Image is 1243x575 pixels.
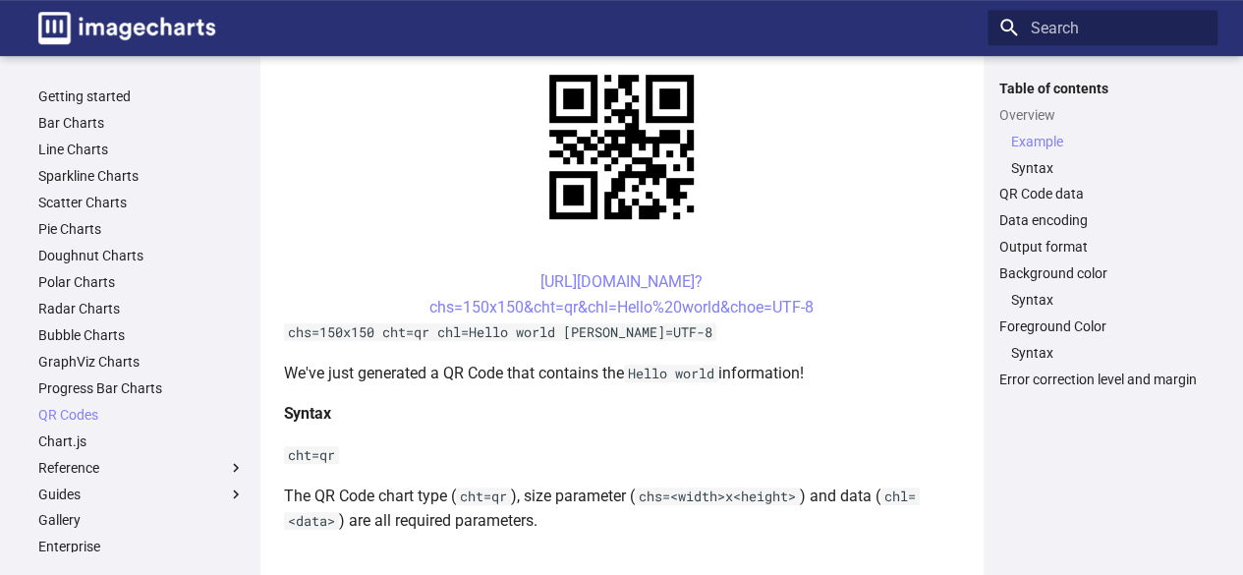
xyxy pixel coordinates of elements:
code: cht=qr [284,446,339,464]
a: [URL][DOMAIN_NAME]?chs=150x150&cht=qr&chl=Hello%20world&choe=UTF-8 [429,272,814,316]
a: Sparkline Charts [38,167,245,185]
a: Overview [999,106,1206,124]
a: Background color [999,264,1206,282]
a: Syntax [1011,344,1206,362]
nav: Foreground Color [999,344,1206,362]
a: Example [1011,133,1206,150]
code: cht=qr [456,488,511,505]
a: Getting started [38,87,245,105]
code: chs=150x150 cht=qr chl=Hello world [PERSON_NAME]=UTF-8 [284,323,716,341]
a: Chart.js [38,432,245,450]
label: Guides [38,486,245,503]
p: The QR Code chart type ( ), size parameter ( ) and data ( ) are all required parameters. [284,484,960,534]
a: Output format [999,238,1206,256]
code: chs=<width>x<height> [635,488,800,505]
a: Bubble Charts [38,326,245,344]
code: Hello world [624,365,718,382]
a: QR Code data [999,185,1206,202]
a: Syntax [1011,159,1206,177]
a: Bar Charts [38,114,245,132]
a: Gallery [38,511,245,529]
img: logo [38,12,215,44]
a: Enterprise [38,538,245,555]
a: Doughnut Charts [38,247,245,264]
img: chart [515,40,728,254]
a: Syntax [1011,291,1206,309]
a: Radar Charts [38,300,245,317]
a: Line Charts [38,141,245,158]
a: QR Codes [38,406,245,424]
a: Polar Charts [38,273,245,291]
a: GraphViz Charts [38,353,245,371]
a: Scatter Charts [38,194,245,211]
a: Image-Charts documentation [30,4,223,52]
label: Table of contents [988,80,1217,97]
a: Foreground Color [999,317,1206,335]
nav: Table of contents [988,80,1217,389]
h4: Syntax [284,401,960,427]
label: Reference [38,459,245,477]
nav: Overview [999,133,1206,177]
a: Progress Bar Charts [38,379,245,397]
a: Pie Charts [38,220,245,238]
a: Data encoding [999,211,1206,229]
a: Error correction level and margin [999,371,1206,388]
p: We've just generated a QR Code that contains the information! [284,361,960,386]
nav: Background color [999,291,1206,309]
input: Search [988,10,1217,45]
